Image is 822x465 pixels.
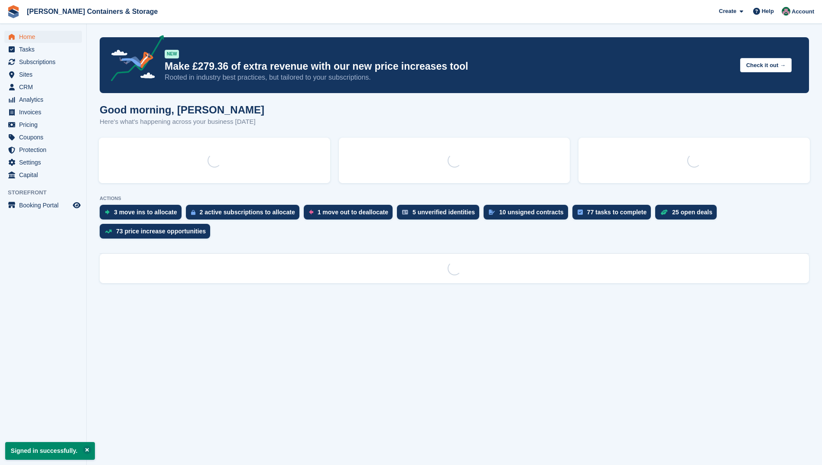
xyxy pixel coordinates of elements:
[719,7,736,16] span: Create
[4,156,82,168] a: menu
[71,200,82,210] a: Preview store
[309,210,313,215] img: move_outs_to_deallocate_icon-f764333ba52eb49d3ac5e1228854f67142a1ed5810a6f6cc68b1a99e826820c5.svg
[655,205,721,224] a: 25 open deals
[4,68,82,81] a: menu
[100,224,214,243] a: 73 price increase opportunities
[318,209,388,216] div: 1 move out to deallocate
[23,4,161,19] a: [PERSON_NAME] Containers & Storage
[19,199,71,211] span: Booking Portal
[5,442,95,460] p: Signed in successfully.
[19,56,71,68] span: Subscriptions
[4,56,82,68] a: menu
[100,205,186,224] a: 3 move ins to allocate
[19,156,71,168] span: Settings
[105,229,112,233] img: price_increase_opportunities-93ffe204e8149a01c8c9dc8f82e8f89637d9d84a8eef4429ea346261dce0b2c0.svg
[104,35,164,84] img: price-adjustments-announcement-icon-8257ccfd72463d97f412b2fc003d46551f7dbcb40ab6d574587a9cd5c0d94...
[4,169,82,181] a: menu
[200,209,295,216] div: 2 active subscriptions to allocate
[4,31,82,43] a: menu
[8,188,86,197] span: Storefront
[116,228,206,235] div: 73 price increase opportunities
[413,209,475,216] div: 5 unverified identities
[165,73,733,82] p: Rooted in industry best practices, but tailored to your subscriptions.
[19,131,71,143] span: Coupons
[402,210,408,215] img: verify_identity-adf6edd0f0f0b5bbfe63781bf79b02c33cf7c696d77639b501bdc392416b5a36.svg
[782,7,790,16] img: Julia Marcham
[4,106,82,118] a: menu
[19,94,71,106] span: Analytics
[484,205,572,224] a: 10 unsigned contracts
[4,199,82,211] a: menu
[19,169,71,181] span: Capital
[19,106,71,118] span: Invoices
[587,209,647,216] div: 77 tasks to complete
[191,210,195,215] img: active_subscription_to_allocate_icon-d502201f5373d7db506a760aba3b589e785aa758c864c3986d89f69b8ff3...
[19,144,71,156] span: Protection
[19,43,71,55] span: Tasks
[100,117,264,127] p: Here's what's happening across your business [DATE]
[19,119,71,131] span: Pricing
[4,131,82,143] a: menu
[762,7,774,16] span: Help
[397,205,484,224] a: 5 unverified identities
[19,31,71,43] span: Home
[19,68,71,81] span: Sites
[4,144,82,156] a: menu
[304,205,397,224] a: 1 move out to deallocate
[672,209,712,216] div: 25 open deals
[489,210,495,215] img: contract_signature_icon-13c848040528278c33f63329250d36e43548de30e8caae1d1a13099fd9432cc5.svg
[578,210,583,215] img: task-75834270c22a3079a89374b754ae025e5fb1db73e45f91037f5363f120a921f8.svg
[4,81,82,93] a: menu
[19,81,71,93] span: CRM
[165,50,179,58] div: NEW
[572,205,656,224] a: 77 tasks to complete
[186,205,304,224] a: 2 active subscriptions to allocate
[792,7,814,16] span: Account
[4,43,82,55] a: menu
[4,94,82,106] a: menu
[165,60,733,73] p: Make £279.36 of extra revenue with our new price increases tool
[7,5,20,18] img: stora-icon-8386f47178a22dfd0bd8f6a31ec36ba5ce8667c1dd55bd0f319d3a0aa187defe.svg
[114,209,177,216] div: 3 move ins to allocate
[105,210,110,215] img: move_ins_to_allocate_icon-fdf77a2bb77ea45bf5b3d319d69a93e2d87916cf1d5bf7949dd705db3b84f3ca.svg
[660,209,668,215] img: deal-1b604bf984904fb50ccaf53a9ad4b4a5d6e5aea283cecdc64d6e3604feb123c2.svg
[4,119,82,131] a: menu
[740,58,792,72] button: Check it out →
[499,209,564,216] div: 10 unsigned contracts
[100,104,264,116] h1: Good morning, [PERSON_NAME]
[100,196,809,201] p: ACTIONS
